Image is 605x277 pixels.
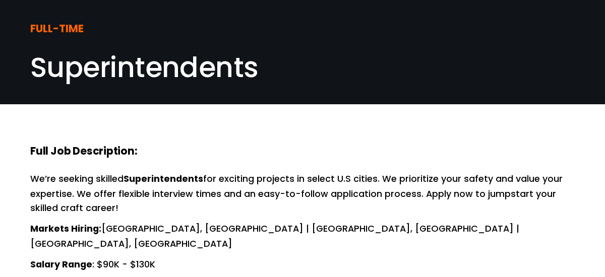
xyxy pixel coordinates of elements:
[30,21,84,39] strong: FULL-TIME
[30,172,575,216] p: We’re seeking skilled for exciting projects in select U.S cities. We prioritize your safety and v...
[30,257,92,273] strong: Salary Range
[124,172,203,187] strong: Superintendents
[30,48,259,87] span: Superintendents
[30,143,137,161] strong: Full Job Description:
[30,257,575,272] p: : $90K - $130K
[30,222,575,251] p: [GEOGRAPHIC_DATA], [GEOGRAPHIC_DATA] | [GEOGRAPHIC_DATA], [GEOGRAPHIC_DATA] | [GEOGRAPHIC_DATA], ...
[30,222,101,237] strong: Markets Hiring:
